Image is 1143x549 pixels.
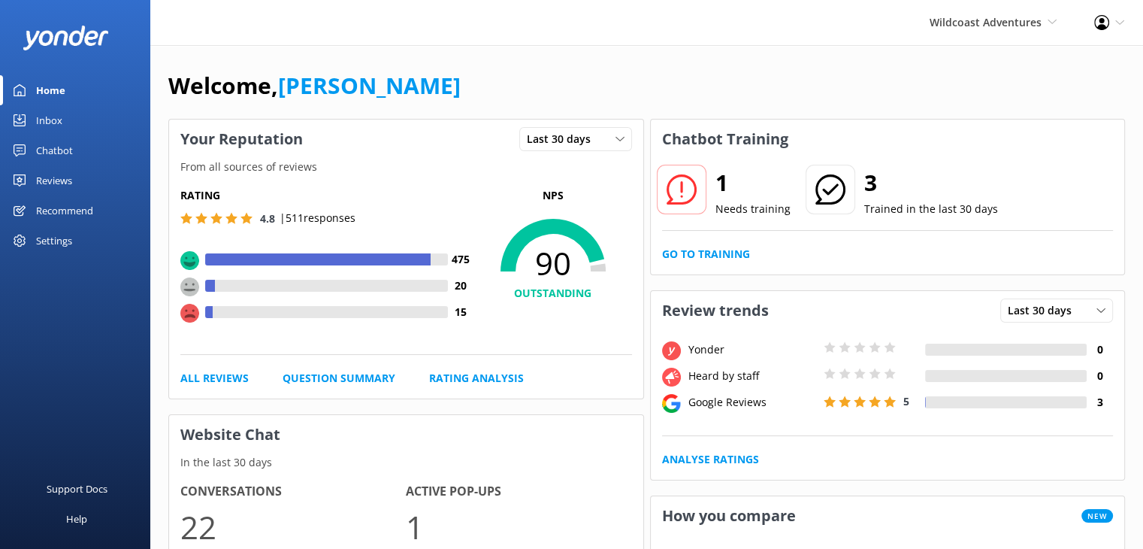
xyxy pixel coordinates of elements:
div: Help [66,504,87,534]
h3: Your Reputation [169,120,314,159]
h4: OUTSTANDING [474,285,632,302]
h3: Website Chat [169,415,643,454]
h5: Rating [180,187,474,204]
a: Analyse Ratings [662,451,759,468]
span: 5 [903,394,909,408]
span: Last 30 days [527,131,600,147]
span: Wildcoast Adventures [930,15,1042,29]
h4: Active Pop-ups [406,482,631,502]
p: Trained in the last 30 days [864,201,998,217]
div: Inbox [36,105,62,135]
a: Go to Training [662,246,750,262]
img: yonder-white-logo.png [23,26,109,50]
div: Support Docs [47,474,107,504]
h1: Welcome, [168,68,461,104]
h4: 3 [1087,394,1113,411]
span: 4.8 [260,211,275,226]
div: Google Reviews [685,394,820,411]
h4: 20 [448,278,474,294]
span: New [1081,509,1113,523]
a: Rating Analysis [429,370,524,387]
h3: How you compare [651,496,807,535]
p: Needs training [715,201,791,217]
h4: 15 [448,304,474,320]
p: In the last 30 days [169,454,643,471]
span: Last 30 days [1008,302,1081,319]
div: Reviews [36,165,72,196]
h3: Chatbot Training [651,120,800,159]
h4: Conversations [180,482,406,502]
div: Heard by staff [685,368,820,384]
div: Recommend [36,196,93,226]
div: Home [36,75,65,105]
p: | 511 responses [280,210,355,226]
p: From all sources of reviews [169,159,643,175]
a: [PERSON_NAME] [278,70,461,101]
h4: 0 [1087,368,1113,384]
h2: 3 [864,165,998,201]
a: All Reviews [180,370,249,387]
div: Settings [36,226,72,256]
h4: 475 [448,251,474,268]
p: NPS [474,187,632,204]
h2: 1 [715,165,791,201]
div: Chatbot [36,135,73,165]
a: Question Summary [283,370,395,387]
h3: Review trends [651,291,780,330]
span: 90 [474,244,632,282]
div: Yonder [685,341,820,358]
h4: 0 [1087,341,1113,358]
